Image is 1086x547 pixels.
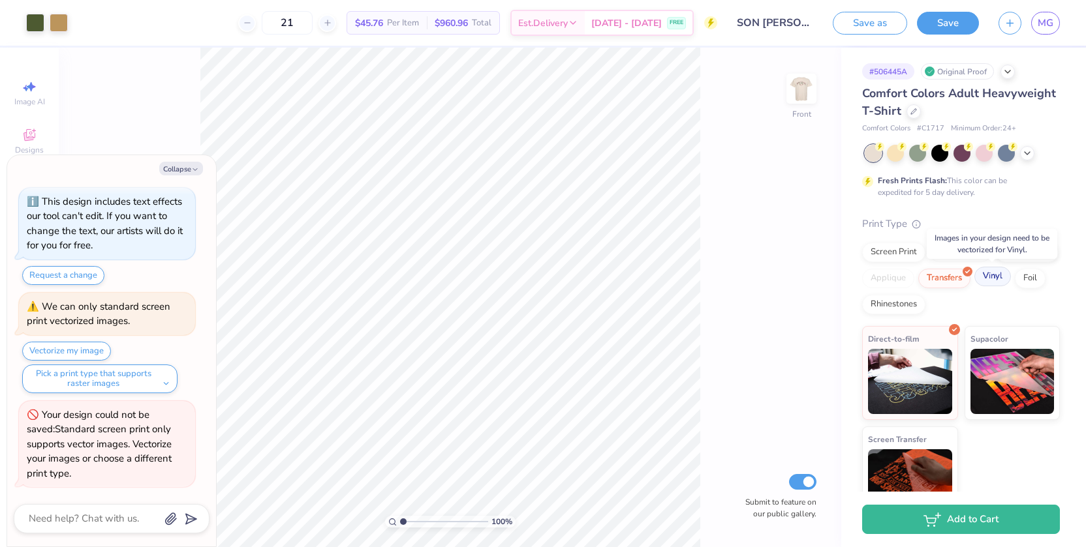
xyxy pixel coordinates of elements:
[727,10,823,36] input: Untitled Design
[862,243,925,262] div: Screen Print
[1031,12,1060,35] a: MG
[788,76,814,102] img: Front
[862,85,1056,119] span: Comfort Colors Adult Heavyweight T-Shirt
[518,16,568,30] span: Est. Delivery
[591,16,662,30] span: [DATE] - [DATE]
[951,123,1016,134] span: Minimum Order: 24 +
[27,195,183,252] div: This design includes text effects our tool can't edit. If you want to change the text, our artist...
[670,18,683,27] span: FREE
[355,16,383,30] span: $45.76
[387,16,419,30] span: Per Item
[868,432,927,446] span: Screen Transfer
[738,496,816,520] label: Submit to feature on our public gallery.
[974,267,1011,286] div: Vinyl
[1038,16,1053,31] span: MG
[921,63,994,80] div: Original Proof
[970,332,1008,346] span: Supacolor
[868,332,920,346] span: Direct-to-film
[862,505,1060,534] button: Add to Cart
[878,175,1038,198] div: This color can be expedited for 5 day delivery.
[22,266,104,285] button: Request a change
[862,269,914,288] div: Applique
[491,516,512,527] span: 100 %
[868,349,952,414] img: Direct-to-film
[22,364,178,393] button: Pick a print type that supports raster images
[868,449,952,514] img: Screen Transfer
[22,342,111,361] button: Vectorize my image
[917,123,944,134] span: # C1717
[917,12,979,35] button: Save
[472,16,491,30] span: Total
[262,11,313,35] input: – –
[878,175,947,186] strong: Fresh Prints Flash:
[927,229,1057,259] div: Images in your design need to be vectorized for Vinyl.
[27,407,187,481] div: Your design could not be saved: Standard screen print only supports vector images. Vectorize your...
[918,269,970,288] div: Transfers
[1015,269,1046,288] div: Foil
[862,216,1060,231] div: Print Type
[970,349,1055,414] img: Supacolor
[862,123,910,134] span: Comfort Colors
[833,12,907,35] button: Save as
[27,300,170,328] div: We can only standard screen print vectorized images.
[862,295,925,314] div: Rhinestones
[792,108,811,120] div: Front
[159,162,203,175] button: Collapse
[14,96,45,107] span: Image AI
[862,63,914,80] div: # 506445A
[15,145,44,155] span: Designs
[435,16,468,30] span: $960.96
